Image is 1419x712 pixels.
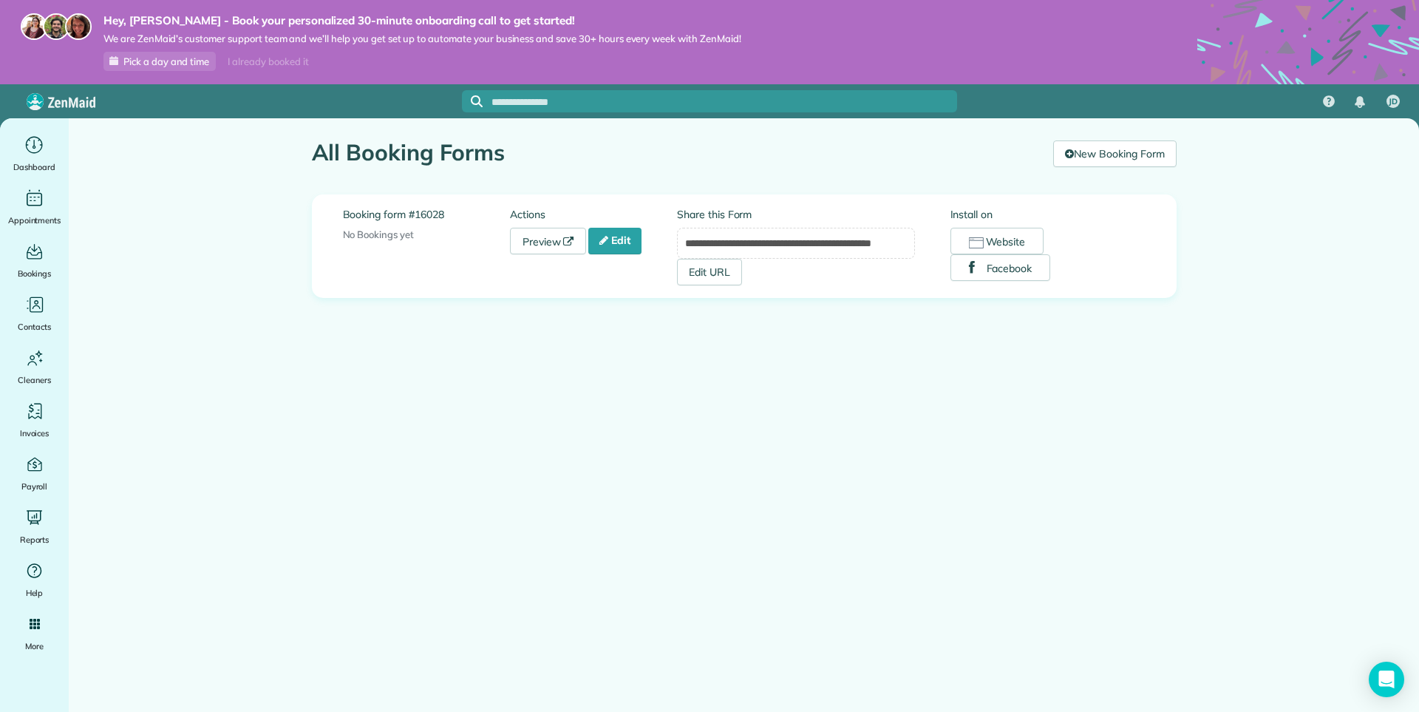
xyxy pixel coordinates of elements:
img: michelle-19f622bdf1676172e81f8f8fba1fb50e276960ebfe0243fe18214015130c80e4.jpg [65,13,92,40]
span: Appointments [8,213,61,228]
a: Payroll [6,452,63,494]
a: Edit URL [677,259,742,285]
div: Notifications [1344,86,1375,118]
span: JD [1389,96,1398,108]
a: New Booking Form [1053,140,1176,167]
span: Invoices [20,426,50,441]
button: Focus search [462,95,483,107]
span: Payroll [21,479,48,494]
span: Contacts [18,319,51,334]
span: Help [26,586,44,600]
label: Actions [510,207,677,222]
span: Cleaners [18,373,51,387]
a: Invoices [6,399,63,441]
span: Bookings [18,266,52,281]
img: maria-72a9807cf96188c08ef61303f053569d2e2a8a1cde33d635c8a3ac13582a053d.jpg [21,13,47,40]
div: I already booked it [219,52,317,71]
span: More [25,639,44,654]
svg: Focus search [471,95,483,107]
a: Contacts [6,293,63,334]
a: Cleaners [6,346,63,387]
nav: Main [1311,84,1419,118]
strong: Hey, [PERSON_NAME] - Book your personalized 30-minute onboarding call to get started! [103,13,741,28]
span: We are ZenMaid’s customer support team and we’ll help you get set up to automate your business an... [103,33,741,45]
div: Open Intercom Messenger [1369,662,1404,697]
label: Install on [950,207,1146,222]
span: Pick a day and time [123,55,209,67]
label: Booking form #16028 [343,207,510,222]
a: Bookings [6,240,63,281]
a: Pick a day and time [103,52,216,71]
a: Help [6,559,63,600]
a: Dashboard [6,133,63,174]
h1: All Booking Forms [312,140,1043,165]
a: Reports [6,506,63,547]
button: Website [950,228,1044,254]
span: Reports [20,532,50,547]
span: No Bookings yet [343,228,414,240]
a: Preview [510,228,587,254]
label: Share this Form [677,207,915,222]
a: Edit [588,228,642,254]
img: jorge-587dff0eeaa6aab1f244e6dc62b8924c3b6ad411094392a53c71c6c4a576187d.jpg [43,13,69,40]
a: Appointments [6,186,63,228]
span: Dashboard [13,160,55,174]
button: Facebook [950,254,1051,281]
